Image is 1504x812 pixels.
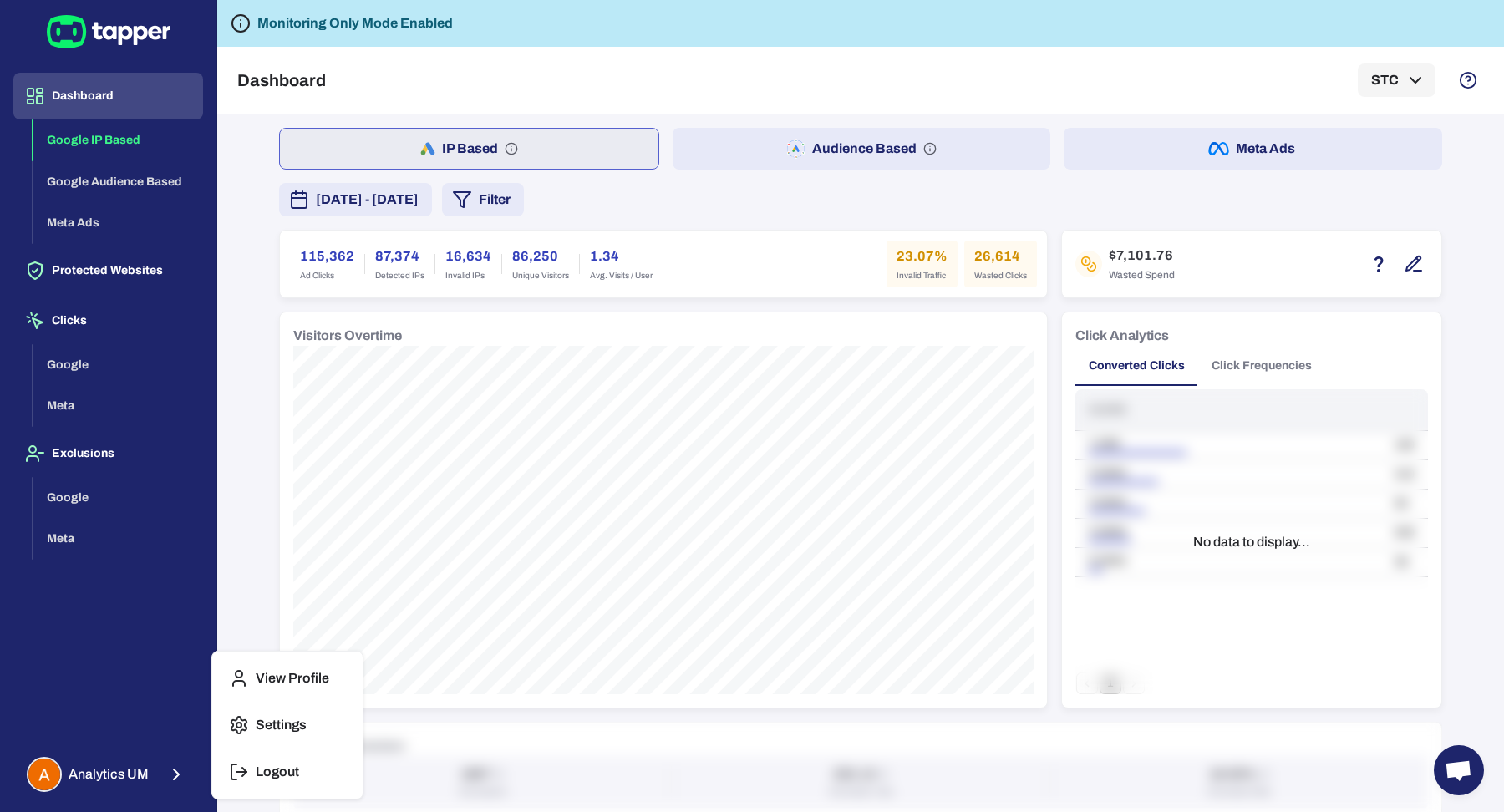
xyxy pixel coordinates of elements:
button: Logout [219,752,356,792]
a: Open chat [1434,745,1484,795]
p: View Profile [256,670,329,687]
button: View Profile [219,658,356,698]
p: Settings [256,717,307,733]
p: Logout [256,764,299,780]
button: Settings [219,705,356,745]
